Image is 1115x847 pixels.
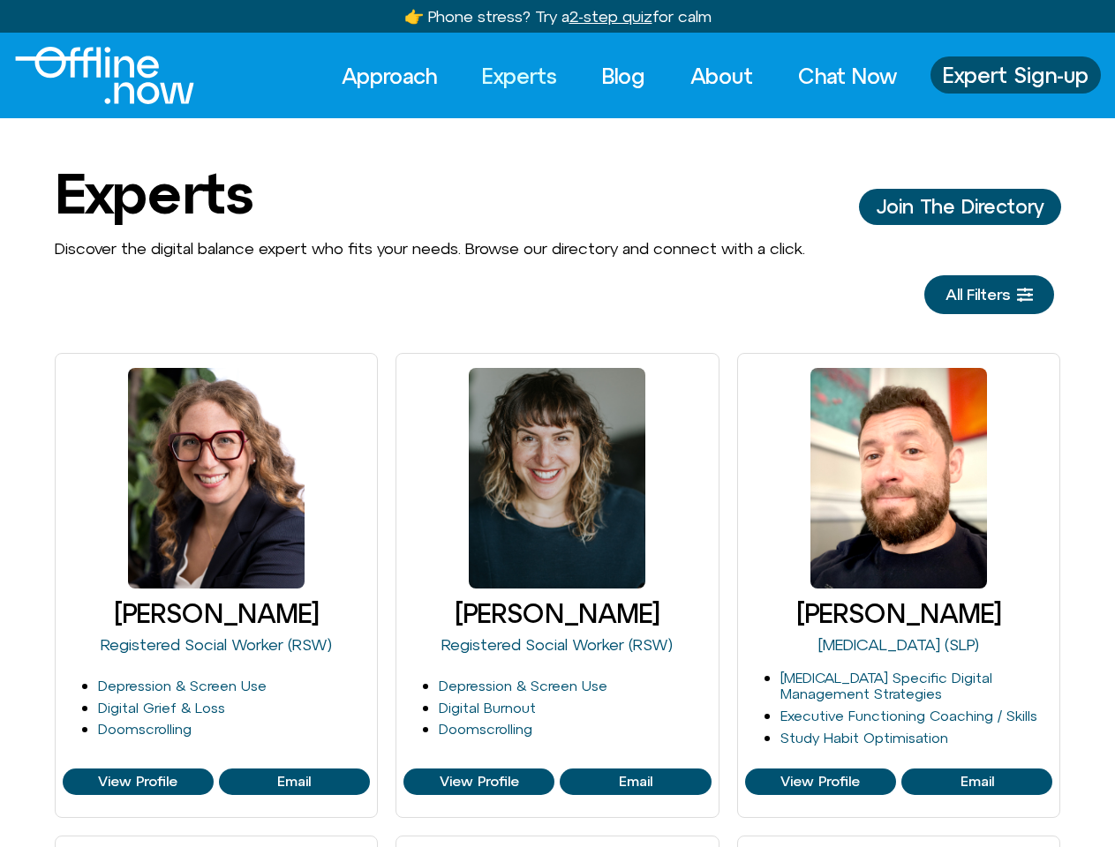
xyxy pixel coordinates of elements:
[98,700,225,716] a: Digital Grief & Loss
[780,730,948,746] a: Study Habit Optimisation
[877,196,1043,217] span: Join The Directory
[15,47,194,104] img: Offline.Now logo in white. Text of the words offline.now with a line going through the "O"
[326,56,453,95] a: Approach
[98,721,192,737] a: Doomscrolling
[455,598,659,628] a: [PERSON_NAME]
[780,708,1037,723] a: Executive Functioning Coaching / Skills
[403,768,554,795] a: View Profile of Cleo Haber
[745,768,896,795] a: View Profile of Craig Selinger
[859,189,1061,224] a: Join The Director
[782,56,913,95] a: Chat Now
[404,7,712,26] a: 👉 Phone stress? Try a2-step quizfor calm
[98,678,267,693] a: Depression & Screen Use
[930,56,1101,94] a: Expert Sign-up
[63,768,214,795] a: View Profile of Blair Wexler-Singer
[586,56,661,95] a: Blog
[674,56,769,95] a: About
[114,598,319,628] a: [PERSON_NAME]
[441,635,673,654] a: Registered Social Worker (RSW)
[439,678,607,693] a: Depression & Screen Use
[796,598,1001,628] a: [PERSON_NAME]
[101,635,332,654] a: Registered Social Worker (RSW)
[569,7,652,26] u: 2-step quiz
[901,768,1052,795] a: View Profile of Craig Selinger
[945,286,1010,304] span: All Filters
[277,774,311,790] span: Email
[219,768,370,795] a: View Profile of Blair Wexler-Singer
[943,64,1089,86] span: Expert Sign-up
[55,162,252,224] h1: Experts
[818,635,979,654] a: [MEDICAL_DATA] (SLP)
[440,774,519,790] span: View Profile
[439,721,532,737] a: Doomscrolling
[326,56,913,95] nav: Menu
[560,768,711,795] a: View Profile of Cleo Haber
[961,774,994,790] span: Email
[439,700,536,716] a: Digital Burnout
[780,774,860,790] span: View Profile
[98,774,177,790] span: View Profile
[780,670,992,702] a: [MEDICAL_DATA] Specific Digital Management Strategies
[924,275,1054,314] a: All Filters
[15,47,164,104] div: Logo
[619,774,652,790] span: Email
[55,239,805,258] span: Discover the digital balance expert who fits your needs. Browse our directory and connect with a ...
[466,56,573,95] a: Experts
